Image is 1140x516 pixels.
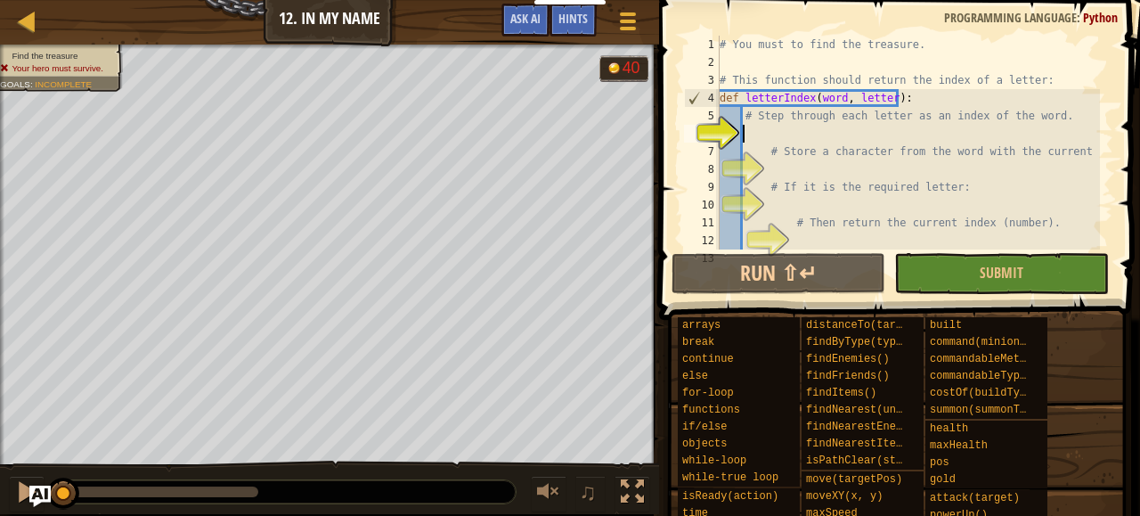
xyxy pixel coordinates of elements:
[1077,9,1083,26] span: :
[684,160,720,178] div: 8
[684,232,720,250] div: 12
[682,438,727,450] span: objects
[623,61,640,77] div: 40
[682,421,727,433] span: if/else
[684,53,720,71] div: 2
[806,387,876,399] span: findItems()
[682,353,734,365] span: continue
[806,490,883,503] span: moveXY(x, y)
[531,476,566,512] button: Adjust volume
[806,473,902,486] span: move(targetPos)
[684,36,720,53] div: 1
[606,4,650,45] button: Show game menu
[684,214,720,232] div: 11
[930,473,956,486] span: gold
[684,178,720,196] div: 9
[1083,9,1118,26] span: Python
[685,89,720,107] div: 4
[684,196,720,214] div: 10
[682,370,708,382] span: else
[684,143,720,160] div: 7
[806,353,890,365] span: findEnemies()
[806,438,915,450] span: findNearestItem()
[806,404,922,416] span: findNearest(units)
[682,387,734,399] span: for-loop
[558,10,588,27] span: Hints
[672,253,885,294] button: Run ⇧↵
[684,250,720,267] div: 13
[682,455,746,467] span: while-loop
[930,492,1020,504] span: attack(target)
[806,455,954,467] span: isPathClear(start, end)
[930,456,949,469] span: pos
[575,476,606,512] button: ♫
[806,319,922,332] span: distanceTo(target)
[980,263,1023,283] span: Submit
[579,479,597,505] span: ♫
[9,476,45,512] button: Ctrl + P: Pause
[682,471,778,484] span: while-true loop
[599,55,648,82] div: Team 'humans' has 40 gold.
[29,486,51,507] button: Ask AI
[12,51,77,61] span: Find the treasure
[30,79,35,89] span: :
[682,319,721,332] span: arrays
[930,319,962,332] span: built
[35,79,92,89] span: Incomplete
[930,422,968,435] span: health
[684,107,720,125] div: 5
[930,353,1046,365] span: commandableMethods
[682,404,740,416] span: functions
[615,476,650,512] button: Toggle fullscreen
[501,4,550,37] button: Ask AI
[682,490,778,503] span: isReady(action)
[930,370,1032,382] span: commandableTypes
[806,421,922,433] span: findNearestEnemy()
[510,10,541,27] span: Ask AI
[806,370,890,382] span: findFriends()
[684,71,720,89] div: 3
[930,387,1038,399] span: costOf(buildType)
[944,9,1077,26] span: Programming language
[930,404,1046,416] span: summon(summonType)
[894,253,1108,294] button: Submit
[806,336,954,348] span: findByType(type, units)
[930,439,988,452] span: maxHealth
[682,336,714,348] span: break
[684,125,720,143] div: 6
[12,63,103,73] span: Your hero must survive.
